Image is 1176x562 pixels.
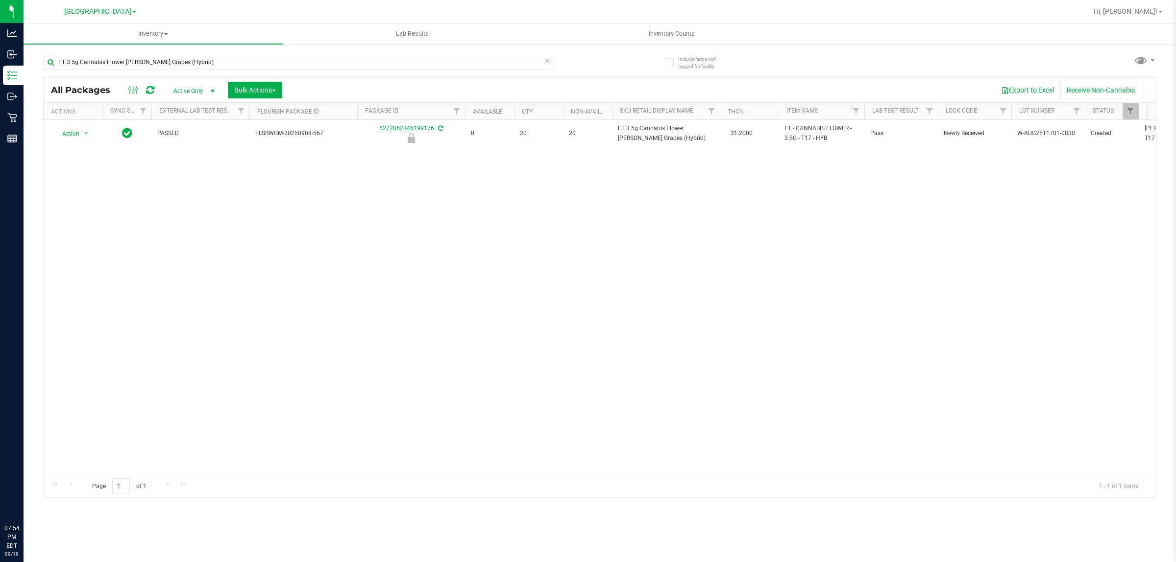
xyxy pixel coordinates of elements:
[1123,103,1139,119] a: Filter
[51,108,98,115] div: Actions
[784,124,858,142] span: FT - CANNABIS FLOWER - 3.5G - T17 - HYB
[4,550,19,558] p: 09/19
[636,29,708,38] span: Inventory Counts
[233,103,249,119] a: Filter
[365,107,398,114] a: Package ID
[1019,107,1054,114] a: Lot Number
[542,23,801,44] a: Inventory Counts
[569,129,606,138] span: 20
[520,129,557,138] span: 20
[543,55,550,68] span: Clear
[51,85,120,95] span: All Packages
[7,113,17,122] inline-svg: Retail
[110,107,148,114] a: Sync Status
[995,82,1060,98] button: Export to Excel
[135,103,151,119] a: Filter
[786,107,818,114] a: Item Name
[257,108,319,115] a: Flourish Package ID
[356,133,466,143] div: Newly Received
[1069,103,1085,119] a: Filter
[234,86,276,94] span: Bulk Actions
[1147,107,1158,114] a: SKU
[1017,129,1079,138] span: W-AUG25T1701-0830
[24,23,283,44] a: Inventory
[43,55,555,70] input: Search Package ID, Item Name, SKU, Lot or Part Number...
[872,107,919,114] a: Lab Test Result
[112,478,130,493] input: 1
[946,107,977,114] a: Lock Code
[728,108,744,115] a: THC%
[1091,129,1133,138] span: Created
[922,103,938,119] a: Filter
[473,108,502,115] a: Available
[255,129,351,138] span: FLSRWGM-20250908-567
[7,92,17,101] inline-svg: Outbound
[24,29,283,38] span: Inventory
[726,126,758,140] span: 31.2000
[283,23,542,44] a: Lab Results
[159,107,236,114] a: External Lab Test Result
[383,29,442,38] span: Lab Results
[678,55,727,70] span: Include items not tagged for facility
[471,129,508,138] span: 0
[522,108,533,115] a: Qty
[80,127,93,140] span: select
[379,125,434,132] a: 5272062346199176
[449,103,465,119] a: Filter
[870,129,932,138] span: Pass
[157,129,244,138] span: PASSED
[1060,82,1141,98] button: Receive Non-Cannabis
[571,108,614,115] a: Non-Available
[84,478,154,493] span: Page of 1
[1091,478,1146,493] span: 1 - 1 of 1 items
[122,126,132,140] span: In Sync
[7,49,17,59] inline-svg: Inbound
[620,107,693,114] a: Sku Retail Display Name
[4,524,19,550] p: 07:54 PM EDT
[228,82,282,98] button: Bulk Actions
[944,129,1005,138] span: Newly Received
[53,127,80,140] span: Action
[64,7,131,16] span: [GEOGRAPHIC_DATA]
[29,482,41,494] iframe: Resource center unread badge
[437,125,443,132] span: Sync from Compliance System
[704,103,720,119] a: Filter
[7,70,17,80] inline-svg: Inventory
[7,134,17,143] inline-svg: Reports
[10,484,39,513] iframe: Resource center
[7,28,17,38] inline-svg: Analytics
[618,124,714,142] span: FT 3.5g Cannabis Flower [PERSON_NAME] Grapes (Hybrid)
[1094,7,1157,15] span: Hi, [PERSON_NAME]!
[1093,107,1114,114] a: Status
[848,103,864,119] a: Filter
[995,103,1011,119] a: Filter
